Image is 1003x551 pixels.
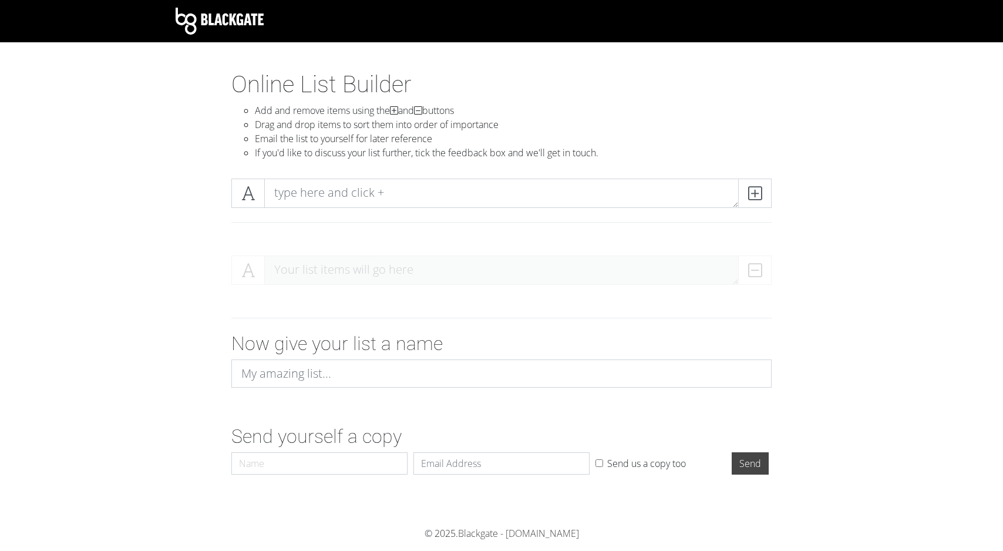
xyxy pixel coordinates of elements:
a: Blackgate - [DOMAIN_NAME] [458,527,579,540]
img: Blackgate [176,8,264,35]
h1: Online List Builder [231,70,772,99]
li: Drag and drop items to sort them into order of importance [255,117,772,132]
input: Email Address [413,452,590,475]
li: Email the list to yourself for later reference [255,132,772,146]
input: My amazing list... [231,360,772,388]
input: Send [732,452,769,475]
li: If you'd like to discuss your list further, tick the feedback box and we'll get in touch. [255,146,772,160]
h2: Now give your list a name [231,332,772,355]
li: Add and remove items using the and buttons [255,103,772,117]
input: Name [231,452,408,475]
label: Send us a copy too [607,456,686,471]
h2: Send yourself a copy [231,425,772,448]
div: © 2025. [176,526,827,540]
